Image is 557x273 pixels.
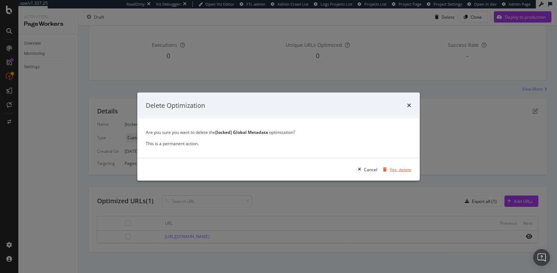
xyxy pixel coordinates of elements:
[364,166,377,172] div: Cancel
[146,127,411,149] div: Are you sure you want to delete the optimization? This is a permanent action.
[146,101,205,110] div: Delete Optimization
[380,164,411,175] button: Yes, delete
[137,92,420,181] div: modal
[215,129,268,135] strong: [locked] Global Metadata
[355,164,377,175] button: Cancel
[407,101,411,110] div: times
[533,249,550,266] div: Open Intercom Messenger
[390,166,411,172] div: Yes, delete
